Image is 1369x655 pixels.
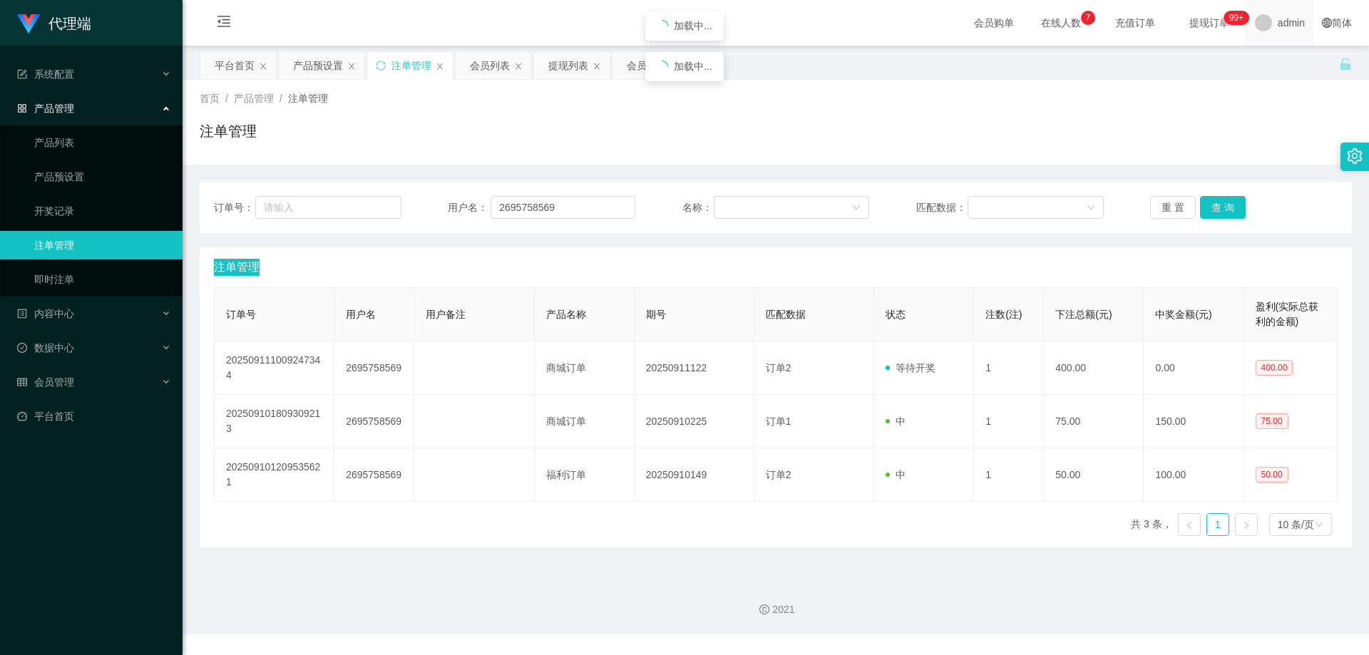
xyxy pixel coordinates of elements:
i: 图标: check-circle-o [17,343,27,353]
span: 用户备注 [426,309,466,320]
td: 20250911122 [635,341,754,395]
td: 202509101809309213 [215,395,334,448]
i: 图标: close [593,62,601,71]
a: 注单管理 [34,231,171,259]
div: 提现列表 [548,52,588,79]
div: 会员加扣款 [627,52,677,79]
i: 图标: table [17,377,27,387]
td: 202509101209535621 [215,448,334,502]
i: 图标: profile [17,309,27,319]
td: 1 [974,395,1044,448]
span: 名称： [682,200,714,215]
i: 图标: close [436,62,444,71]
span: 400.00 [1256,360,1293,376]
p: 7 [1086,11,1091,25]
span: 产品管理 [234,93,274,104]
li: 上一页 [1178,513,1201,536]
span: 盈利(实际总获利的金额) [1256,301,1319,327]
td: 商城订单 [535,395,635,448]
i: 图标: copyright [759,604,769,614]
td: 2695758569 [334,395,414,448]
td: 0.00 [1144,341,1244,395]
i: 图标: left [1185,521,1194,530]
sup: 1159 [1224,11,1249,25]
td: 福利订单 [535,448,635,502]
div: 2021 [194,602,1358,617]
i: 图标: close [514,62,523,71]
i: 图标: close [347,62,356,71]
span: 订单1 [766,416,791,427]
img: logo.9652507e.png [17,14,40,34]
span: 产品名称 [546,309,586,320]
div: 平台首页 [215,52,255,79]
span: 中奖金额(元) [1155,309,1211,320]
h1: 代理端 [48,1,91,46]
i: 图标: menu-fold [200,1,248,46]
td: 20250910225 [635,395,754,448]
span: / [225,93,228,104]
span: 首页 [200,93,220,104]
td: 1 [974,448,1044,502]
span: 提现订单 [1182,18,1236,28]
span: 订单号 [226,309,256,320]
span: 内容中心 [17,308,74,319]
span: 等待开奖 [886,362,935,373]
span: 订单2 [766,469,791,480]
span: 用户名 [346,309,376,320]
td: 20250910149 [635,448,754,502]
i: 图标: down [1315,520,1323,530]
a: 即时注单 [34,265,171,294]
span: 会员管理 [17,376,74,388]
h1: 注单管理 [200,120,257,142]
button: 查 询 [1200,196,1246,219]
div: 会员列表 [470,52,510,79]
a: 产品预设置 [34,163,171,191]
i: 图标: unlock [1339,58,1352,71]
span: 用户名： [448,200,491,215]
input: 请输入 [255,196,401,219]
i: 图标: down [1087,203,1095,213]
a: 产品列表 [34,128,171,157]
span: 期号 [646,309,666,320]
i: icon: loading [657,20,668,31]
td: 202509111009247344 [215,341,334,395]
i: 图标: right [1242,521,1251,530]
li: 下一页 [1235,513,1258,536]
i: 图标: appstore-o [17,103,27,113]
span: 在线人数 [1034,18,1088,28]
i: icon: loading [657,61,668,72]
a: 代理端 [17,17,91,29]
span: 下注总额(元) [1055,309,1112,320]
span: 订单2 [766,362,791,373]
a: 1 [1207,514,1229,535]
span: 中 [886,469,906,480]
i: 图标: down [852,203,861,213]
span: 50.00 [1256,467,1288,483]
li: 1 [1206,513,1229,536]
sup: 7 [1081,11,1095,25]
span: 加载中... [674,61,712,72]
i: 图标: setting [1347,148,1363,164]
td: 1 [974,341,1044,395]
span: 产品管理 [17,103,74,114]
td: 150.00 [1144,395,1244,448]
span: 中 [886,416,906,427]
span: 75.00 [1256,413,1288,429]
div: 产品预设置 [293,52,343,79]
i: 图标: global [1322,18,1332,28]
td: 400.00 [1044,341,1144,395]
td: 50.00 [1044,448,1144,502]
span: 系统配置 [17,68,74,80]
td: 75.00 [1044,395,1144,448]
button: 重 置 [1150,196,1196,219]
span: 注单管理 [288,93,328,104]
i: 图标: sync [376,61,386,71]
span: 充值订单 [1108,18,1162,28]
a: 图标: dashboard平台首页 [17,402,171,430]
i: 图标: form [17,69,27,79]
i: 图标: close [259,62,267,71]
div: 注单管理 [391,52,431,79]
li: 共 3 条， [1131,513,1172,536]
a: 开奖记录 [34,197,171,225]
td: 100.00 [1144,448,1244,502]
